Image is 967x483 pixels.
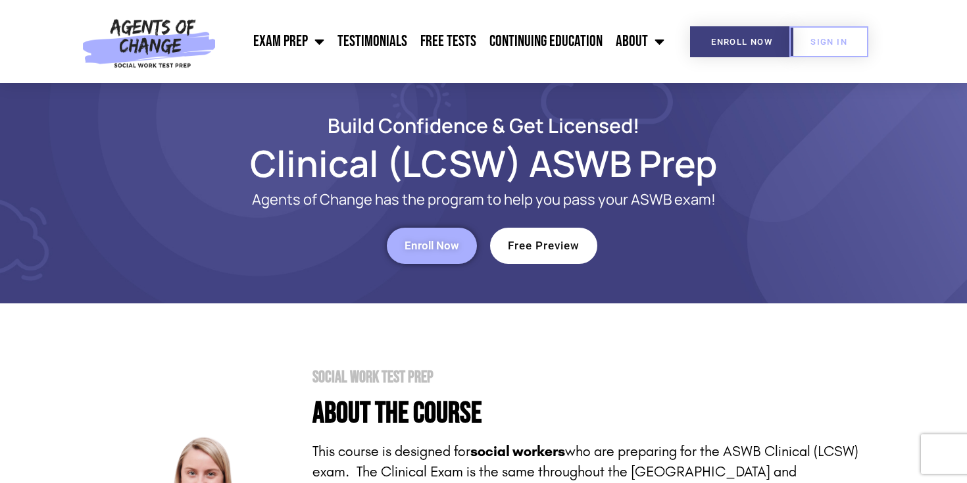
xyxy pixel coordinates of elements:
[810,38,847,46] span: SIGN IN
[331,25,414,58] a: Testimonials
[312,399,858,428] h4: About the Course
[109,116,858,135] h2: Build Confidence & Get Licensed!
[161,191,806,208] p: Agents of Change has the program to help you pass your ASWB exam!
[387,228,477,264] a: Enroll Now
[405,240,459,251] span: Enroll Now
[470,443,565,460] strong: social workers
[609,25,671,58] a: About
[690,26,793,57] a: Enroll Now
[222,25,671,58] nav: Menu
[247,25,331,58] a: Exam Prep
[414,25,483,58] a: Free Tests
[109,148,858,178] h1: Clinical (LCSW) ASWB Prep
[483,25,609,58] a: Continuing Education
[312,369,858,386] h2: Social Work Test Prep
[711,38,772,46] span: Enroll Now
[789,26,868,57] a: SIGN IN
[490,228,597,264] a: Free Preview
[508,240,580,251] span: Free Preview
